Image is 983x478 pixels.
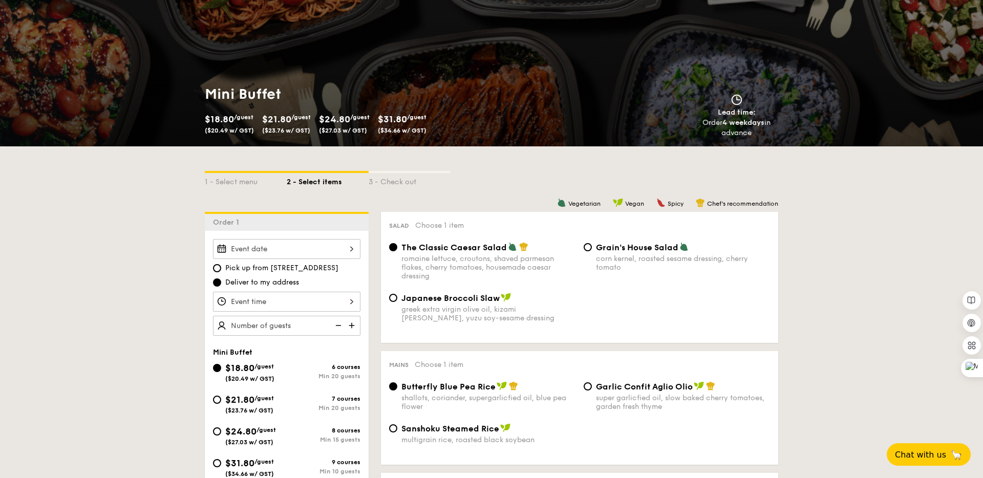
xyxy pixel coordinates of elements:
[350,114,370,121] span: /guest
[596,382,693,392] span: Garlic Confit Aglio Olio
[501,293,511,302] img: icon-vegan.f8ff3823.svg
[722,118,764,127] strong: 4 weekdays
[254,458,274,465] span: /guest
[213,459,221,467] input: $31.80/guest($34.66 w/ GST)9 coursesMin 10 guests
[389,294,397,302] input: Japanese Broccoli Slawgreek extra virgin olive oil, kizami [PERSON_NAME], yuzu soy-sesame dressing
[225,470,274,477] span: ($34.66 w/ GST)
[508,242,517,251] img: icon-vegetarian.fe4039eb.svg
[389,222,409,229] span: Salad
[345,316,360,335] img: icon-add.58712e84.svg
[213,396,221,404] input: $21.80/guest($23.76 w/ GST)7 coursesMin 20 guests
[401,243,507,252] span: The Classic Caesar Salad
[287,173,369,187] div: 2 - Select items
[500,423,510,432] img: icon-vegan.f8ff3823.svg
[205,173,287,187] div: 1 - Select menu
[225,458,254,469] span: $31.80
[596,243,678,252] span: Grain's House Salad
[213,218,243,227] span: Order 1
[287,404,360,411] div: Min 20 guests
[262,114,291,125] span: $21.80
[257,426,276,433] span: /guest
[694,381,704,390] img: icon-vegan.f8ff3823.svg
[389,361,409,368] span: Mains
[613,198,623,207] img: icon-vegan.f8ff3823.svg
[254,363,274,370] span: /guest
[887,443,971,466] button: Chat with us🦙
[389,243,397,251] input: The Classic Caesar Saladromaine lettuce, croutons, shaved parmesan flakes, cherry tomatoes, house...
[584,243,592,251] input: Grain's House Saladcorn kernel, roasted sesame dressing, cherry tomato
[287,427,360,434] div: 8 courses
[213,316,360,336] input: Number of guests
[287,468,360,475] div: Min 10 guests
[407,114,426,121] span: /guest
[213,348,252,357] span: Mini Buffet
[729,94,744,105] img: icon-clock.2db775ea.svg
[415,360,463,369] span: Choose 1 item
[225,277,299,288] span: Deliver to my address
[225,394,254,405] span: $21.80
[319,127,367,134] span: ($27.03 w/ GST)
[287,395,360,402] div: 7 courses
[401,382,496,392] span: Butterfly Blue Pea Rice
[378,127,426,134] span: ($34.66 w/ GST)
[287,459,360,466] div: 9 courses
[950,449,963,461] span: 🦙
[213,239,360,259] input: Event date
[287,363,360,371] div: 6 courses
[519,242,528,251] img: icon-chef-hat.a58ddaea.svg
[668,200,683,207] span: Spicy
[706,381,715,390] img: icon-chef-hat.a58ddaea.svg
[213,427,221,436] input: $24.80/guest($27.03 w/ GST)8 coursesMin 15 guests
[225,263,338,273] span: Pick up from [STREET_ADDRESS]
[378,114,407,125] span: $31.80
[584,382,592,390] input: Garlic Confit Aglio Oliosuper garlicfied oil, slow baked cherry tomatoes, garden fresh thyme
[213,292,360,312] input: Event time
[225,426,257,437] span: $24.80
[205,114,234,125] span: $18.80
[389,424,397,432] input: Sanshoku Steamed Ricemultigrain rice, roasted black soybean
[401,293,500,303] span: Japanese Broccoli Slaw
[205,85,487,103] h1: Mini Buffet
[415,221,464,230] span: Choose 1 item
[369,173,451,187] div: 3 - Check out
[287,436,360,443] div: Min 15 guests
[291,114,311,121] span: /guest
[895,450,946,460] span: Chat with us
[330,316,345,335] img: icon-reduce.1d2dbef1.svg
[225,362,254,374] span: $18.80
[225,439,273,446] span: ($27.03 w/ GST)
[568,200,601,207] span: Vegetarian
[254,395,274,402] span: /guest
[225,407,273,414] span: ($23.76 w/ GST)
[596,394,770,411] div: super garlicfied oil, slow baked cherry tomatoes, garden fresh thyme
[401,254,575,280] div: romaine lettuce, croutons, shaved parmesan flakes, cherry tomatoes, housemade caesar dressing
[401,424,499,433] span: Sanshoku Steamed Rice
[625,200,644,207] span: Vegan
[696,198,705,207] img: icon-chef-hat.a58ddaea.svg
[213,364,221,372] input: $18.80/guest($20.49 w/ GST)6 coursesMin 20 guests
[656,198,666,207] img: icon-spicy.37a8142b.svg
[225,375,274,382] span: ($20.49 w/ GST)
[707,200,778,207] span: Chef's recommendation
[679,242,689,251] img: icon-vegetarian.fe4039eb.svg
[213,264,221,272] input: Pick up from [STREET_ADDRESS]
[691,118,782,138] div: Order in advance
[509,381,518,390] img: icon-chef-hat.a58ddaea.svg
[557,198,566,207] img: icon-vegetarian.fe4039eb.svg
[718,108,756,117] span: Lead time:
[401,394,575,411] div: shallots, coriander, supergarlicfied oil, blue pea flower
[389,382,397,390] input: Butterfly Blue Pea Riceshallots, coriander, supergarlicfied oil, blue pea flower
[401,436,575,444] div: multigrain rice, roasted black soybean
[401,305,575,322] div: greek extra virgin olive oil, kizami [PERSON_NAME], yuzu soy-sesame dressing
[234,114,253,121] span: /guest
[213,278,221,287] input: Deliver to my address
[497,381,507,390] img: icon-vegan.f8ff3823.svg
[596,254,770,272] div: corn kernel, roasted sesame dressing, cherry tomato
[319,114,350,125] span: $24.80
[205,127,254,134] span: ($20.49 w/ GST)
[262,127,310,134] span: ($23.76 w/ GST)
[287,373,360,380] div: Min 20 guests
